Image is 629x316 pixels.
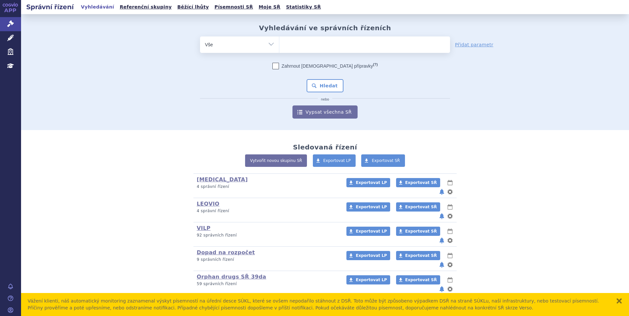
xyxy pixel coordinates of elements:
[197,184,338,190] p: 4 správní řízení
[197,176,248,183] a: [MEDICAL_DATA]
[396,251,440,260] a: Exportovat SŘ
[396,275,440,284] a: Exportovat SŘ
[356,229,387,234] span: Exportovat LP
[28,298,609,311] div: Vážení klienti, náš automatický monitoring zaznamenal výskyt písemností na úřední desce SÚKL, kte...
[346,178,390,187] a: Exportovat LP
[245,154,307,167] a: Vytvořit novou skupinu SŘ
[197,225,211,231] a: VILP
[439,285,445,293] button: notifikace
[373,62,378,67] abbr: (?)
[197,208,338,214] p: 4 správní řízení
[175,3,211,11] a: Běžící lhůty
[439,261,445,269] button: notifikace
[346,227,390,236] a: Exportovat LP
[616,298,622,304] button: zavřít
[197,249,255,256] a: Dopad na rozpočet
[447,237,453,244] button: nastavení
[447,203,453,211] button: lhůty
[361,154,405,167] a: Exportovat SŘ
[405,229,437,234] span: Exportovat SŘ
[447,276,453,284] button: lhůty
[356,180,387,185] span: Exportovat LP
[307,79,344,92] button: Hledat
[257,3,282,11] a: Moje SŘ
[405,205,437,209] span: Exportovat SŘ
[323,158,351,163] span: Exportovat LP
[447,227,453,235] button: lhůty
[318,98,333,102] i: nebo
[346,202,390,212] a: Exportovat LP
[284,3,323,11] a: Statistiky SŘ
[293,143,357,151] h2: Sledovaná řízení
[118,3,174,11] a: Referenční skupiny
[197,281,338,287] p: 59 správních řízení
[197,257,338,262] p: 9 správních řízení
[356,205,387,209] span: Exportovat LP
[405,253,437,258] span: Exportovat SŘ
[313,154,356,167] a: Exportovat LP
[447,179,453,187] button: lhůty
[197,233,338,238] p: 92 správních řízení
[346,275,390,284] a: Exportovat LP
[292,105,358,119] a: Vypsat všechna SŘ
[396,202,440,212] a: Exportovat SŘ
[405,278,437,282] span: Exportovat SŘ
[213,3,255,11] a: Písemnosti SŘ
[21,2,79,11] h2: Správní řízení
[439,188,445,196] button: notifikace
[447,261,453,269] button: nastavení
[447,188,453,196] button: nastavení
[405,180,437,185] span: Exportovat SŘ
[197,274,266,280] a: Orphan drugs SŘ 39da
[272,63,378,69] label: Zahrnout [DEMOGRAPHIC_DATA] přípravky
[447,212,453,220] button: nastavení
[439,237,445,244] button: notifikace
[197,201,219,207] a: LEQVIO
[439,212,445,220] button: notifikace
[346,251,390,260] a: Exportovat LP
[259,24,391,32] h2: Vyhledávání ve správních řízeních
[79,3,116,11] a: Vyhledávání
[447,252,453,260] button: lhůty
[447,285,453,293] button: nastavení
[396,227,440,236] a: Exportovat SŘ
[396,178,440,187] a: Exportovat SŘ
[356,278,387,282] span: Exportovat LP
[455,41,493,48] a: Přidat parametr
[372,158,400,163] span: Exportovat SŘ
[356,253,387,258] span: Exportovat LP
